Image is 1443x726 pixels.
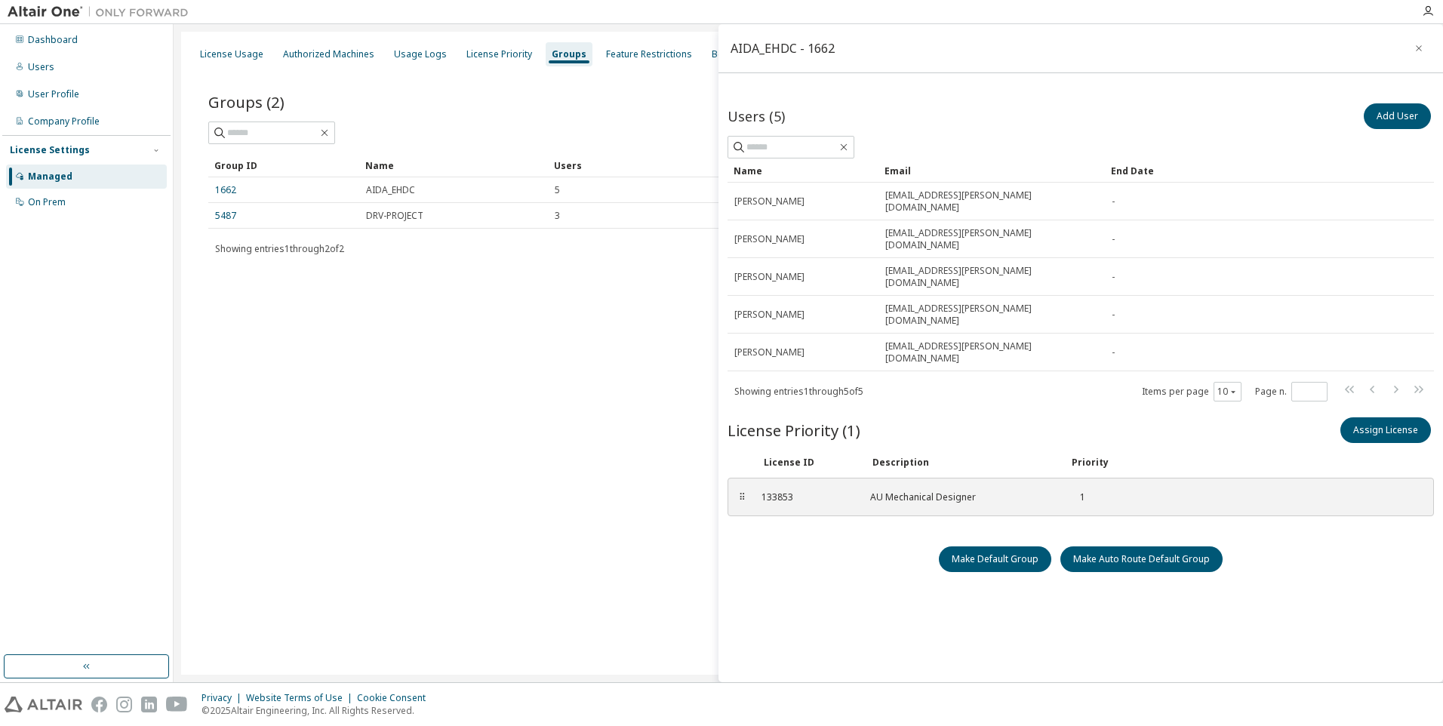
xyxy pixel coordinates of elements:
span: Items per page [1142,382,1241,401]
span: [PERSON_NAME] [734,233,805,245]
span: [PERSON_NAME] [734,195,805,208]
span: 5 [555,184,560,196]
span: Users (5) [728,107,785,125]
div: Name [365,153,542,177]
span: - [1112,271,1115,283]
img: Altair One [8,5,196,20]
div: License Settings [10,144,90,156]
div: End Date [1111,158,1392,183]
span: - [1112,233,1115,245]
div: Name [734,158,872,183]
div: 1 [1069,491,1085,503]
button: Add User [1364,103,1431,129]
span: [PERSON_NAME] [734,309,805,321]
a: 1662 [215,184,236,196]
img: youtube.svg [166,697,188,712]
img: linkedin.svg [141,697,157,712]
img: altair_logo.svg [5,697,82,712]
div: Website Terms of Use [246,692,357,704]
span: [EMAIL_ADDRESS][PERSON_NAME][DOMAIN_NAME] [885,227,1098,251]
span: - [1112,195,1115,208]
span: [EMAIL_ADDRESS][PERSON_NAME][DOMAIN_NAME] [885,189,1098,214]
div: License ID [764,457,854,469]
span: [EMAIL_ADDRESS][PERSON_NAME][DOMAIN_NAME] [885,340,1098,365]
div: AU Mechanical Designer [870,491,1051,503]
div: Managed [28,171,72,183]
img: facebook.svg [91,697,107,712]
span: [EMAIL_ADDRESS][PERSON_NAME][DOMAIN_NAME] [885,303,1098,327]
span: [PERSON_NAME] [734,271,805,283]
div: Group ID [214,153,353,177]
button: Make Auto Route Default Group [1060,546,1223,572]
div: Privacy [202,692,246,704]
a: 5487 [215,210,236,222]
div: 133853 [761,491,852,503]
span: - [1112,346,1115,358]
span: Groups (2) [208,91,285,112]
span: License Priority (1) [728,420,860,441]
div: Company Profile [28,115,100,128]
div: ⠿ [737,491,746,503]
div: Priority [1072,457,1109,469]
div: Dashboard [28,34,78,46]
div: Email [885,158,1099,183]
span: [PERSON_NAME] [734,346,805,358]
div: Borrow Settings [712,48,782,60]
img: instagram.svg [116,697,132,712]
div: On Prem [28,196,66,208]
div: Description [872,457,1054,469]
span: - [1112,309,1115,321]
span: AIDA_EHDC [366,184,415,196]
div: Cookie Consent [357,692,435,704]
span: DRV-PROJECT [366,210,423,222]
div: License Usage [200,48,263,60]
div: Authorized Machines [283,48,374,60]
div: AIDA_EHDC - 1662 [731,42,835,54]
span: Page n. [1255,382,1328,401]
span: 3 [555,210,560,222]
p: © 2025 Altair Engineering, Inc. All Rights Reserved. [202,704,435,717]
div: Users [28,61,54,73]
button: 10 [1217,386,1238,398]
span: Showing entries 1 through 5 of 5 [734,385,863,398]
div: Feature Restrictions [606,48,692,60]
div: User Profile [28,88,79,100]
button: Assign License [1340,417,1431,443]
div: Users [554,153,1366,177]
div: License Priority [466,48,532,60]
div: Usage Logs [394,48,447,60]
div: Groups [552,48,586,60]
button: Make Default Group [939,546,1051,572]
span: Showing entries 1 through 2 of 2 [215,242,344,255]
span: [EMAIL_ADDRESS][PERSON_NAME][DOMAIN_NAME] [885,265,1098,289]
